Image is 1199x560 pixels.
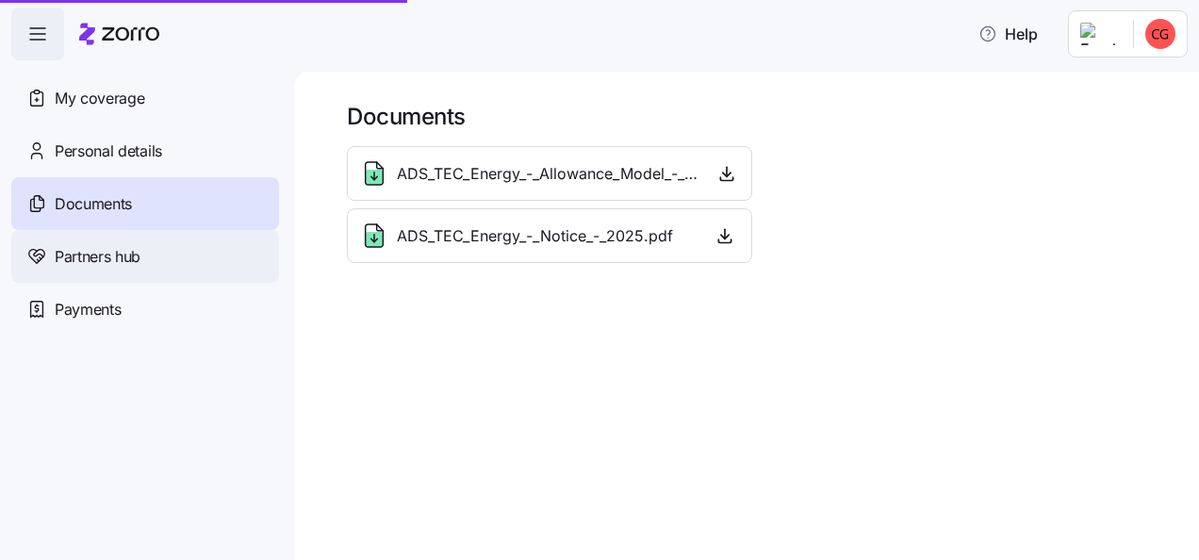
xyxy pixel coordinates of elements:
[963,15,1053,53] button: Help
[11,177,279,230] a: Documents
[397,224,673,248] span: ADS_TEC_Energy_-_Notice_-_2025.pdf
[55,245,140,269] span: Partners hub
[55,87,144,110] span: My coverage
[1145,19,1175,49] img: 031cc556e9687c3642a58c970abf427f
[55,140,162,163] span: Personal details
[11,283,279,336] a: Payments
[1080,23,1118,45] img: Employer logo
[11,124,279,177] a: Personal details
[11,230,279,283] a: Partners hub
[397,162,698,186] span: ADS_TEC_Energy_-_Allowance_Model_-_2025.pdf
[11,72,279,124] a: My coverage
[347,102,1173,131] h1: Documents
[55,192,132,216] span: Documents
[978,23,1038,45] span: Help
[55,298,121,321] span: Payments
